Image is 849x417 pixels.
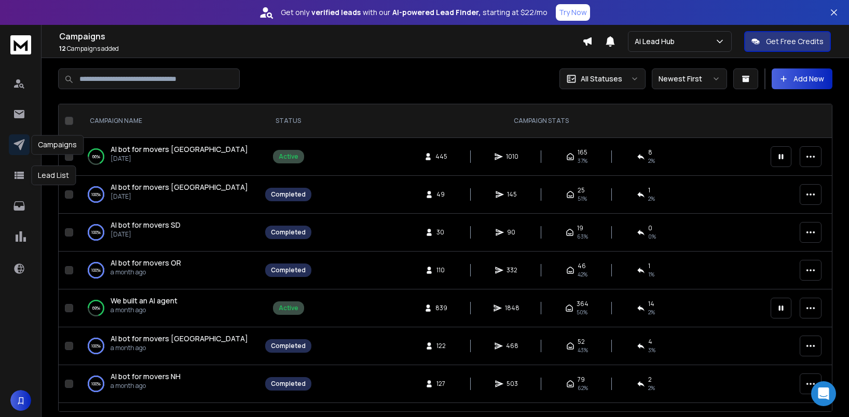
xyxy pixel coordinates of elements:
button: Add New [772,68,832,89]
span: 19 [577,224,583,232]
span: 122 [436,342,447,350]
p: Campaigns added [59,45,582,53]
span: 127 [436,380,447,388]
p: 100 % [91,189,101,200]
a: We built an AI agent [111,296,177,306]
span: 2 % [648,308,655,316]
div: Completed [271,190,306,199]
td: 100%AI bot for movers [GEOGRAPHIC_DATA][DATE] [77,176,259,214]
p: 100 % [91,227,101,238]
th: STATUS [259,104,318,138]
span: 4 [648,338,652,346]
span: 90 [507,228,517,237]
div: Active [279,304,298,312]
span: 46 [578,262,586,270]
span: 51 % [578,194,587,203]
span: 37 % [578,157,587,165]
span: 79 [578,376,585,384]
img: logo [10,35,31,54]
a: AI bot for movers [GEOGRAPHIC_DATA] [111,144,248,155]
p: Get Free Credits [766,36,824,47]
a: AI bot for movers OR [111,258,181,268]
td: 100%AI bot for movers ORa month ago [77,252,259,289]
a: AI bot for movers NH [111,371,181,382]
div: Completed [271,380,306,388]
p: a month ago [111,268,181,276]
span: 332 [506,266,517,274]
span: 2 % [648,384,655,392]
p: a month ago [111,306,177,314]
span: 8 [648,148,652,157]
span: 503 [506,380,518,388]
span: 63 % [577,232,588,241]
span: 50 % [577,308,587,316]
button: Д [10,390,31,411]
p: [DATE] [111,155,248,163]
p: 100 % [91,341,101,351]
a: AI bot for movers [GEOGRAPHIC_DATA] [111,182,248,192]
div: Completed [271,342,306,350]
td: 100%AI bot for movers [GEOGRAPHIC_DATA]a month ago [77,327,259,365]
p: [DATE] [111,192,248,201]
strong: AI-powered Lead Finder, [392,7,481,18]
span: 52 [578,338,585,346]
span: 364 [577,300,588,308]
p: a month ago [111,382,181,390]
div: Active [279,152,298,161]
span: 0 [648,224,652,232]
span: 25 [578,186,585,194]
p: Get only with our starting at $22/mo [281,7,547,18]
span: 2 % [648,194,655,203]
span: 1848 [505,304,519,312]
th: CAMPAIGN STATS [318,104,764,138]
span: AI bot for movers NH [111,371,181,381]
td: 69%We built an AI agenta month ago [77,289,259,327]
p: Try Now [559,7,587,18]
span: 12 [59,44,66,53]
span: 43 % [578,346,588,354]
p: 66 % [92,151,100,162]
p: Ai Lead Hub [635,36,679,47]
span: 445 [435,152,447,161]
p: 69 % [92,303,100,313]
th: CAMPAIGN NAME [77,104,259,138]
span: 49 [436,190,447,199]
td: 100%AI bot for movers SD[DATE] [77,214,259,252]
span: AI bot for movers [GEOGRAPHIC_DATA] [111,144,248,154]
a: AI bot for movers [GEOGRAPHIC_DATA] [111,333,248,344]
span: 468 [506,342,518,350]
div: Open Intercom Messenger [811,381,836,406]
span: 1 [648,186,650,194]
span: 2 % [648,157,655,165]
span: 110 [436,266,447,274]
div: Completed [271,266,306,274]
span: 62 % [578,384,588,392]
strong: verified leads [311,7,361,18]
td: 66%AI bot for movers [GEOGRAPHIC_DATA][DATE] [77,138,259,176]
p: a month ago [111,344,248,352]
a: AI bot for movers SD [111,220,181,230]
span: 1 % [648,270,654,279]
div: Completed [271,228,306,237]
button: Get Free Credits [744,31,831,52]
button: Try Now [556,4,590,21]
td: 100%AI bot for movers NHa month ago [77,365,259,403]
p: 100 % [91,379,101,389]
h1: Campaigns [59,30,582,43]
span: 1010 [506,152,518,161]
span: 0 % [648,232,656,241]
span: 14 [648,300,654,308]
span: 42 % [578,270,587,279]
p: 100 % [91,265,101,275]
span: 2 [648,376,652,384]
span: We built an AI agent [111,296,177,305]
span: 30 [436,228,447,237]
div: Campaigns [31,135,84,155]
p: [DATE] [111,230,181,239]
span: 3 % [648,346,655,354]
span: 1 [648,262,650,270]
span: 165 [578,148,587,157]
